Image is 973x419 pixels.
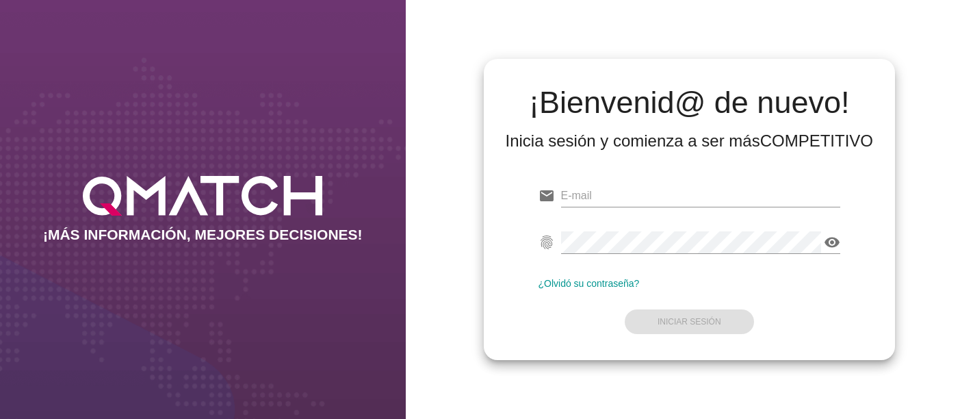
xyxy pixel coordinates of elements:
h2: ¡MÁS INFORMACIÓN, MEJORES DECISIONES! [43,227,363,243]
h2: ¡Bienvenid@ de nuevo! [506,86,874,119]
i: fingerprint [539,234,555,251]
div: Inicia sesión y comienza a ser más [506,130,874,152]
i: email [539,188,555,204]
strong: COMPETITIVO [760,131,873,150]
input: E-mail [561,185,841,207]
i: visibility [824,234,840,251]
a: ¿Olvidó su contraseña? [539,278,640,289]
